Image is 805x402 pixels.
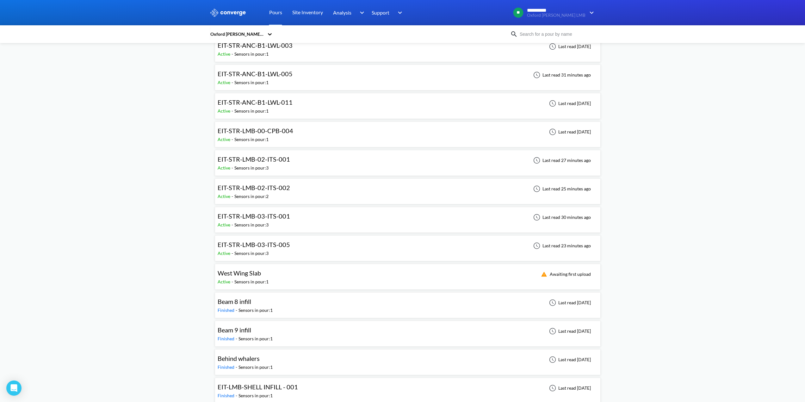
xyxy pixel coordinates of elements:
a: Beam 9 infillFinished-Sensors in pour:1Last read [DATE] [215,328,601,333]
div: Last read 23 minutes ago [530,242,593,250]
span: - [236,307,238,313]
span: EIT-STR-LMB-03-ITS-001 [218,212,290,220]
a: EIT-STR-ANC-B1-LWL-003Active-Sensors in pour:1Last read [DATE] [215,43,601,49]
a: EIT-STR-LMB-03-ITS-001Active-Sensors in pour:3Last read 30 minutes ago [215,214,601,220]
div: Sensors in pour: 1 [238,392,273,399]
span: - [232,51,234,57]
div: Sensors in pour: 1 [238,364,273,371]
div: Last read [DATE] [546,100,593,107]
span: - [232,279,234,284]
a: EIT-LMB-SHELL INFILL - 001Finished-Sensors in pour:1Last read [DATE] [215,385,601,390]
div: Last read [DATE] [546,128,593,136]
span: Active [218,250,232,256]
span: Finished [218,336,236,341]
span: EIT-STR-ANC-B1-LWL-005 [218,70,293,77]
div: Last read [DATE] [546,327,593,335]
div: Sensors in pour: 1 [234,79,269,86]
img: logo_ewhite.svg [210,9,246,17]
div: Sensors in pour: 3 [234,221,269,228]
div: Last read [DATE] [546,384,593,392]
div: Open Intercom Messenger [6,380,22,396]
a: Beam 8 infillFinished-Sensors in pour:1Last read [DATE] [215,300,601,305]
div: Last read 31 minutes ago [530,71,593,79]
span: Active [218,80,232,85]
span: Finished [218,307,236,313]
span: Active [218,279,232,284]
a: EIT-STR-LMB-03-ITS-005Active-Sensors in pour:3Last read 23 minutes ago [215,243,601,248]
div: Last read [DATE] [546,299,593,306]
span: Finished [218,393,236,398]
span: EIT-STR-LMB-00-CPB-004 [218,127,293,134]
div: Sensors in pour: 1 [234,108,269,114]
a: EIT-STR-ANC-B1-LWL-011Active-Sensors in pour:1Last read [DATE] [215,100,601,106]
span: Active [218,51,232,57]
span: Analysis [333,9,351,16]
span: Active [218,194,232,199]
a: Behind whalersFinished-Sensors in pour:1Last read [DATE] [215,356,601,362]
a: EIT-STR-LMB-02-ITS-001Active-Sensors in pour:3Last read 27 minutes ago [215,157,601,163]
div: Last read [DATE] [546,356,593,363]
img: downArrow.svg [585,9,596,16]
span: Active [218,137,232,142]
span: Finished [218,364,236,370]
div: Sensors in pour: 1 [234,136,269,143]
span: Active [218,222,232,227]
a: West Wing SlabActive-Sensors in pour:1Awaiting first upload [215,271,601,276]
span: - [236,364,238,370]
span: EIT-LMB-SHELL INFILL - 001 [218,383,298,391]
div: Last read 25 minutes ago [530,185,593,193]
div: Last read 27 minutes ago [530,157,593,164]
div: Sensors in pour: 1 [238,335,273,342]
span: - [232,222,234,227]
div: Sensors in pour: 3 [234,164,269,171]
img: downArrow.svg [394,9,404,16]
span: Beam 9 infill [218,326,251,334]
img: downArrow.svg [356,9,366,16]
img: icon-search.svg [510,30,518,38]
span: Beam 8 infill [218,298,251,305]
div: Awaiting first upload [537,270,593,278]
span: - [232,194,234,199]
a: EIT-STR-LMB-00-CPB-004Active-Sensors in pour:1Last read [DATE] [215,129,601,134]
span: EIT-STR-LMB-02-ITS-001 [218,155,290,163]
span: Active [218,108,232,114]
div: Sensors in pour: 1 [234,278,269,285]
span: Active [218,165,232,170]
span: - [232,80,234,85]
div: Sensors in pour: 2 [234,193,269,200]
span: - [236,336,238,341]
a: EIT-STR-ANC-B1-LWL-005Active-Sensors in pour:1Last read 31 minutes ago [215,72,601,77]
span: Support [372,9,389,16]
span: - [232,108,234,114]
span: - [232,250,234,256]
span: - [236,393,238,398]
span: Oxford [PERSON_NAME] LMB [527,13,585,18]
div: Oxford [PERSON_NAME] LMB [210,31,264,38]
span: West Wing Slab [218,269,261,277]
span: - [232,165,234,170]
div: Sensors in pour: 1 [238,307,273,314]
span: EIT-STR-ANC-B1-LWL-003 [218,41,293,49]
a: EIT-STR-LMB-02-ITS-002Active-Sensors in pour:2Last read 25 minutes ago [215,186,601,191]
input: Search for a pour by name [518,31,594,38]
div: Sensors in pour: 1 [234,51,269,58]
span: Behind whalers [218,355,260,362]
div: Last read [DATE] [546,43,593,50]
span: EIT-STR-ANC-B1-LWL-011 [218,98,293,106]
div: Last read 30 minutes ago [530,213,593,221]
span: EIT-STR-LMB-02-ITS-002 [218,184,290,191]
span: EIT-STR-LMB-03-ITS-005 [218,241,290,248]
div: Sensors in pour: 3 [234,250,269,257]
span: - [232,137,234,142]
